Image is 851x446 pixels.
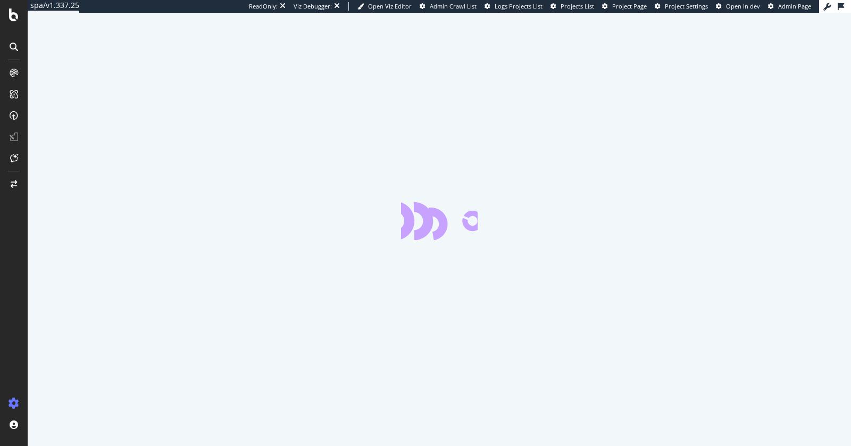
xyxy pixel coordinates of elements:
[294,2,332,11] div: Viz Debugger:
[768,2,811,11] a: Admin Page
[357,2,412,11] a: Open Viz Editor
[665,2,708,10] span: Project Settings
[602,2,647,11] a: Project Page
[778,2,811,10] span: Admin Page
[420,2,477,11] a: Admin Crawl List
[612,2,647,10] span: Project Page
[368,2,412,10] span: Open Viz Editor
[550,2,594,11] a: Projects List
[495,2,543,10] span: Logs Projects List
[655,2,708,11] a: Project Settings
[401,202,478,240] div: animation
[249,2,278,11] div: ReadOnly:
[726,2,760,10] span: Open in dev
[716,2,760,11] a: Open in dev
[561,2,594,10] span: Projects List
[485,2,543,11] a: Logs Projects List
[430,2,477,10] span: Admin Crawl List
